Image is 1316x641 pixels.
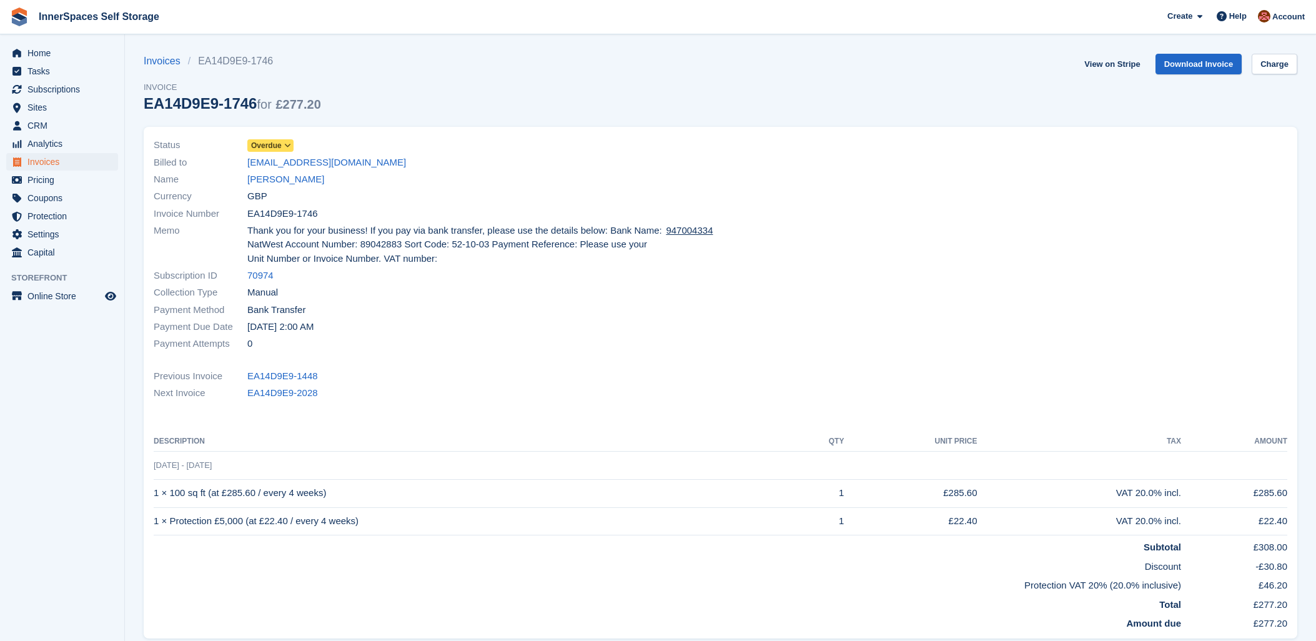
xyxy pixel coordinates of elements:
td: Protection VAT 20% (20.0% inclusive) [154,574,1181,593]
span: Collection Type [154,286,247,300]
span: Analytics [27,135,102,152]
td: £22.40 [844,507,977,535]
a: menu [6,81,118,98]
span: Previous Invoice [154,369,247,384]
csone-ctd: Call 947004334 with CallSwitch One click to dial [666,224,713,266]
span: Settings [27,226,102,243]
a: Charge [1252,54,1297,74]
a: menu [6,226,118,243]
nav: breadcrumbs [144,54,321,69]
span: Overdue [251,140,282,151]
span: Bank Transfer [247,303,305,317]
span: Help [1229,10,1247,22]
a: Download Invoice [1155,54,1242,74]
span: £277.20 [275,97,320,111]
td: £308.00 [1181,535,1287,555]
span: Thank you for your business! If you pay via bank transfer, please use the details below: Bank Nam... [247,224,713,266]
span: Protection [27,207,102,225]
img: stora-icon-8386f47178a22dfd0bd8f6a31ec36ba5ce8667c1dd55bd0f319d3a0aa187defe.svg [10,7,29,26]
td: 1 × Protection £5,000 (at £22.40 / every 4 weeks) [154,507,796,535]
td: -£30.80 [1181,555,1287,574]
a: View on Stripe [1079,54,1145,74]
div: VAT 20.0% incl. [977,514,1182,529]
span: Account [1272,11,1305,23]
td: 1 × 100 sq ft (at £285.60 / every 4 weeks) [154,479,796,507]
th: Amount [1181,432,1287,452]
span: Capital [27,244,102,261]
span: Storefront [11,272,124,284]
span: Invoice [144,81,321,94]
span: Invoices [27,153,102,171]
a: menu [6,189,118,207]
td: £285.60 [844,479,977,507]
strong: Total [1159,599,1181,610]
strong: Amount due [1127,618,1182,629]
span: Subscription ID [154,269,247,283]
a: menu [6,62,118,80]
td: Discount [154,555,1181,574]
a: menu [6,207,118,225]
a: InnerSpaces Self Storage [34,6,164,27]
span: Home [27,44,102,62]
span: Currency [154,189,247,204]
th: Description [154,432,796,452]
a: EA14D9E9-2028 [247,386,318,400]
td: 1 [796,507,844,535]
span: EA14D9E9-1746 [247,207,318,221]
span: Pricing [27,171,102,189]
div: VAT 20.0% incl. [977,486,1182,500]
th: Tax [977,432,1182,452]
a: Preview store [103,289,118,304]
span: Memo [154,224,247,266]
span: Payment Attempts [154,337,247,351]
span: Subscriptions [27,81,102,98]
span: Coupons [27,189,102,207]
td: £22.40 [1181,507,1287,535]
a: menu [6,44,118,62]
span: Create [1167,10,1192,22]
a: menu [6,244,118,261]
a: [PERSON_NAME] [247,172,324,187]
a: EA14D9E9-1448 [247,369,318,384]
span: [DATE] - [DATE] [154,460,212,470]
a: menu [6,135,118,152]
span: for [257,97,271,111]
td: £277.20 [1181,593,1287,612]
td: £46.20 [1181,574,1287,593]
a: menu [6,287,118,305]
a: [EMAIL_ADDRESS][DOMAIN_NAME] [247,156,406,170]
div: EA14D9E9-1746 [144,95,321,112]
span: Payment Due Date [154,320,247,334]
th: Unit Price [844,432,977,452]
span: Tasks [27,62,102,80]
a: menu [6,153,118,171]
a: menu [6,117,118,134]
span: Billed to [154,156,247,170]
span: Next Invoice [154,386,247,400]
span: Online Store [27,287,102,305]
span: CRM [27,117,102,134]
span: Sites [27,99,102,116]
td: 1 [796,479,844,507]
span: 0 [247,337,252,351]
td: £277.20 [1181,612,1287,631]
span: Status [154,138,247,152]
a: Invoices [144,54,188,69]
span: Invoice Number [154,207,247,221]
img: Abby Tilley [1258,10,1270,22]
span: Manual [247,286,278,300]
span: Name [154,172,247,187]
time: 2025-07-22 01:00:00 UTC [247,320,314,334]
a: 70974 [247,269,274,283]
span: GBP [247,189,267,204]
a: menu [6,99,118,116]
a: Overdue [247,138,294,152]
strong: Subtotal [1144,542,1181,552]
span: Payment Method [154,303,247,317]
td: £285.60 [1181,479,1287,507]
th: QTY [796,432,844,452]
a: menu [6,171,118,189]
